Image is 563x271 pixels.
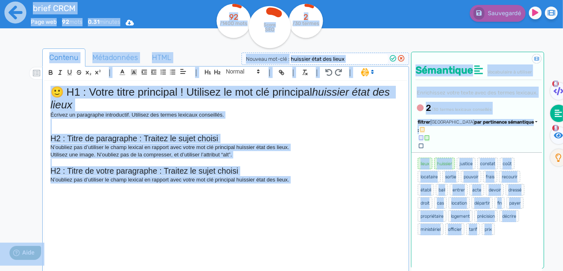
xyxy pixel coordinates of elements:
[416,64,542,76] h4: Sémantique
[269,67,271,78] span: |
[471,197,493,209] span: départir
[246,56,290,62] span: Nouveau mot-clé :
[418,184,434,195] span: établi
[469,184,484,195] span: acte
[426,103,431,113] b: 2
[477,158,498,169] span: constat
[506,197,524,209] span: payer
[499,171,520,182] span: recourir
[482,223,495,235] span: prix
[51,134,401,143] h2: H2 : Titre de paragraphe : Traitez le sujet choisi
[474,119,534,125] span: par pertinence sémantique
[488,10,521,17] span: Sauvegardé
[457,158,476,169] span: justice
[466,223,480,235] span: tarif
[487,69,532,75] span: Vocabulaire à utiliser
[499,210,519,222] span: décrire
[448,210,473,222] span: logement
[552,80,559,87] span: 4
[418,119,430,133] span: filtrer :
[448,197,470,209] span: location
[229,12,238,22] tspan: 92
[51,166,401,176] h2: H2 : Titre de votre paragraphe : Traitez le sujet choisi
[483,171,497,182] span: frais
[416,90,538,96] small: Enrichissez votre texte avec des termes lexicaux.
[418,223,444,235] span: ministériel
[51,144,401,151] p: N’oubliez pas d’utiliser le champ lexical en rapport avec votre mot clé principal huissier état d...
[177,67,189,76] span: Aligment
[220,21,248,26] tspan: /1400 mots
[85,48,145,67] a: Métadonnées
[88,18,120,25] span: minutes
[450,184,468,195] span: entrer
[494,197,505,209] span: fin
[434,197,447,209] span: cas
[357,67,377,77] span: I.Assistant
[51,86,401,111] h1: 🙂 H1 : Votre titre principal ! Utilisez le mot clé principal
[42,48,85,67] a: Contenu
[436,184,448,195] span: bail
[418,197,432,209] span: droit
[486,184,504,195] span: devoir
[293,21,319,26] tspan: /30 termes
[461,171,481,182] span: pouvoir
[145,46,178,69] span: HTML
[51,176,401,184] p: N’oubliez pas d’utiliser le champ lexical en rapport avec votre mot clé principal huissier état d...
[442,171,459,182] span: sortie
[418,210,446,222] span: propriétaire
[51,111,401,119] p: Écrivez un paragraphe introductif. Utilisez des termes lexicaux conseillés.
[86,46,145,69] span: Métadonnées
[445,223,464,235] span: officier
[316,67,318,78] span: |
[292,67,294,78] span: |
[265,26,275,32] tspan: SEO
[434,158,455,169] span: huissier
[474,210,498,222] span: précision
[349,67,351,78] span: |
[145,48,178,67] a: HTML
[418,158,432,169] span: lieux
[506,184,524,195] span: dressé
[109,67,111,78] span: |
[431,107,492,112] small: /30 termes lexicaux conseillés
[264,22,276,28] tspan: Score
[500,158,515,169] span: coût
[31,2,200,15] input: title
[88,18,99,25] b: 0.31
[470,5,526,22] button: Sauvegardé
[31,18,57,25] span: Page web
[304,12,308,22] tspan: 2
[43,46,85,69] span: Contenu
[51,151,401,158] p: Utilisez une image. N’oubliez pas de la compresser, et d’utiliser l’attribut “alt”.
[51,86,393,111] em: huissier état des lieux
[62,18,83,25] span: mots
[430,119,538,126] div: [GEOGRAPHIC_DATA]
[552,125,559,131] span: 1
[195,67,197,78] span: |
[418,171,441,182] span: locataire
[62,18,69,25] b: 92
